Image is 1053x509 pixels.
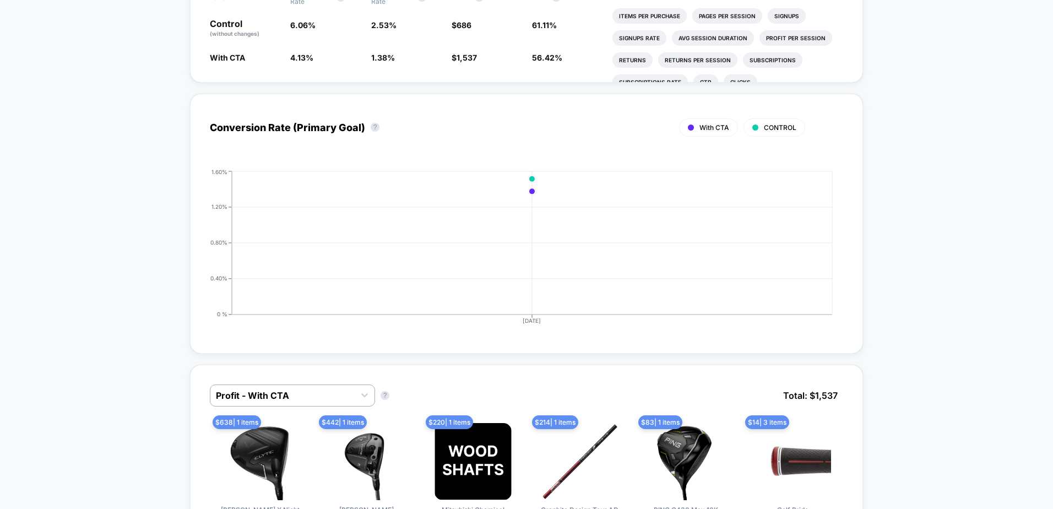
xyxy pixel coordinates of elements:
[532,20,557,30] span: 61.11 %
[692,8,762,24] li: Pages Per Session
[371,20,397,30] span: 2.53 %
[290,53,313,62] span: 4.13 %
[759,30,832,46] li: Profit Per Session
[612,52,653,68] li: Returns
[328,423,405,500] img: Callaway Elyte Titanium Custom Fairway Wood
[452,53,477,62] span: $
[435,423,512,500] img: Mitsubishi Chemical
[699,123,729,132] span: With CTA
[532,415,578,429] span: $ 214 | 1 items
[523,317,541,324] tspan: [DATE]
[724,74,757,90] li: Clicks
[426,415,473,429] span: $ 220 | 1 items
[371,123,379,132] button: ?
[612,30,666,46] li: Signups Rate
[693,74,718,90] li: Ctr
[768,8,806,24] li: Signups
[210,275,227,282] tspan: 0.40%
[745,415,789,429] span: $ 14 | 3 items
[381,391,389,400] button: ?
[648,423,725,500] img: PING G430 Max 10K Custom Driver
[199,169,832,334] div: CONVERSION_RATE
[213,415,261,429] span: $ 638 | 1 items
[211,204,227,210] tspan: 1.20%
[754,423,831,500] img: Golf Pride
[764,123,796,132] span: CONTROL
[612,74,688,90] li: Subscriptions Rate
[290,20,316,30] span: 6.06 %
[457,20,471,30] span: 686
[210,19,279,38] p: Control
[541,423,618,500] img: Graphite Design Tour AD VF Wood Shaft
[452,20,471,30] span: $
[672,30,754,46] li: Avg Session Duration
[222,423,299,500] img: Callaway Elyte X Night Edition Custom Driver
[638,415,682,429] span: $ 83 | 1 items
[210,30,259,37] span: (without changes)
[319,415,367,429] span: $ 442 | 1 items
[210,53,245,62] span: With CTA
[658,52,737,68] li: Returns Per Session
[210,240,227,246] tspan: 0.80%
[612,8,687,24] li: Items Per Purchase
[217,311,227,318] tspan: 0 %
[457,53,477,62] span: 1,537
[532,53,562,62] span: 56.42 %
[211,169,227,175] tspan: 1.60%
[778,385,843,407] span: Total: $ 1,537
[371,53,395,62] span: 1.38 %
[743,52,802,68] li: Subscriptions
